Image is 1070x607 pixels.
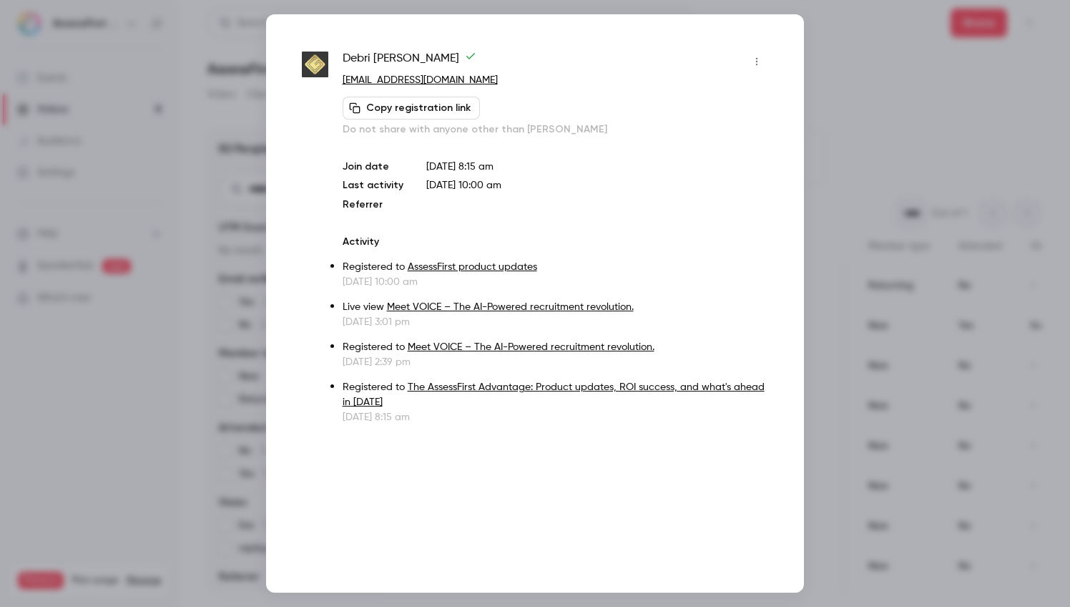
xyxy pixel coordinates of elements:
p: [DATE] 10:00 am [343,275,768,289]
p: [DATE] 8:15 am [343,410,768,424]
p: [DATE] 2:39 pm [343,355,768,369]
span: Debri [PERSON_NAME] [343,50,476,73]
p: [DATE] 8:15 am [426,160,768,174]
p: Join date [343,160,403,174]
a: AssessFirst product updates [408,262,537,272]
img: gagroup.net [302,52,328,78]
p: Registered to [343,380,768,410]
p: Referrer [343,198,403,212]
p: Activity [343,235,768,249]
p: [DATE] 3:01 pm [343,315,768,329]
p: Registered to [343,260,768,275]
p: Do not share with anyone other than [PERSON_NAME] [343,122,768,137]
p: Live view [343,300,768,315]
a: Meet VOICE – The AI-Powered recruitment revolution. [408,342,654,352]
a: Meet VOICE – The AI-Powered recruitment revolution. [387,302,634,312]
button: Copy registration link [343,97,480,120]
a: [EMAIL_ADDRESS][DOMAIN_NAME] [343,75,498,85]
p: Last activity [343,178,403,193]
span: [DATE] 10:00 am [426,180,501,190]
a: The AssessFirst Advantage: Product updates, ROI success, and what's ahead in [DATE] [343,382,765,407]
p: Registered to [343,340,768,355]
